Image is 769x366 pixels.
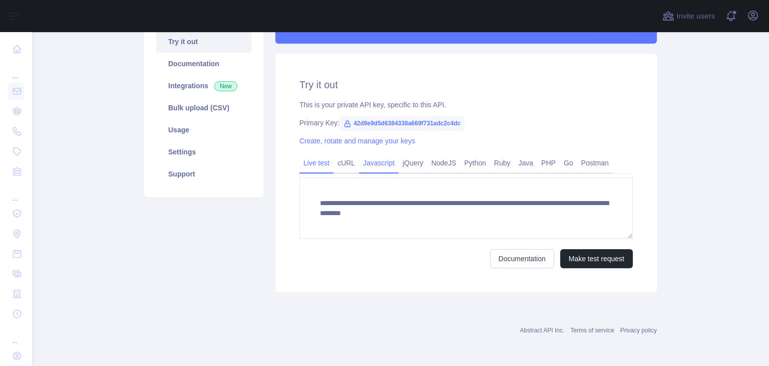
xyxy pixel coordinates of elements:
a: Create, rotate and manage your keys [299,137,415,145]
a: Javascript [359,155,399,171]
span: Invite users [676,11,715,22]
a: Usage [156,119,251,141]
a: Settings [156,141,251,163]
a: Go [560,155,577,171]
a: NodeJS [427,155,460,171]
a: Terms of service [570,327,614,334]
a: Bulk upload (CSV) [156,97,251,119]
div: ... [8,325,24,345]
a: Java [515,155,538,171]
button: Make test request [560,249,633,268]
a: Documentation [156,53,251,75]
a: Abstract API Inc. [520,327,565,334]
span: New [214,81,237,91]
a: PHP [537,155,560,171]
a: cURL [333,155,359,171]
div: This is your private API key, specific to this API. [299,100,633,110]
a: Postman [577,155,613,171]
a: Python [460,155,490,171]
a: Documentation [490,249,554,268]
a: Ruby [490,155,515,171]
span: 42d9e9d5d6384338a669f731adc2c4dc [339,116,465,131]
button: Invite users [660,8,717,24]
a: jQuery [399,155,427,171]
h2: Try it out [299,78,633,92]
div: ... [8,60,24,80]
a: Try it out [156,31,251,53]
div: Primary Key: [299,118,633,128]
a: Support [156,163,251,185]
div: ... [8,182,24,203]
a: Integrations New [156,75,251,97]
a: Privacy policy [620,327,657,334]
a: Live test [299,155,333,171]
